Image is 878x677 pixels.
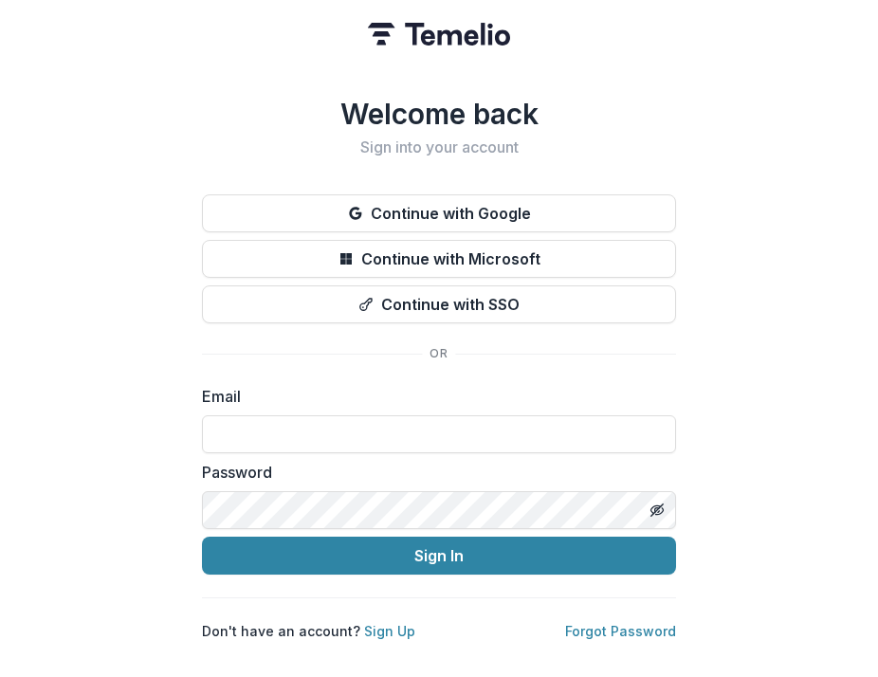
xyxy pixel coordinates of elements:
p: Don't have an account? [202,621,415,641]
a: Forgot Password [565,623,676,639]
label: Password [202,461,665,484]
button: Continue with Google [202,194,676,232]
button: Sign In [202,537,676,575]
img: Temelio [368,23,510,46]
button: Continue with SSO [202,285,676,323]
h2: Sign into your account [202,138,676,156]
button: Toggle password visibility [642,495,672,525]
h1: Welcome back [202,97,676,131]
label: Email [202,385,665,408]
a: Sign Up [364,623,415,639]
button: Continue with Microsoft [202,240,676,278]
